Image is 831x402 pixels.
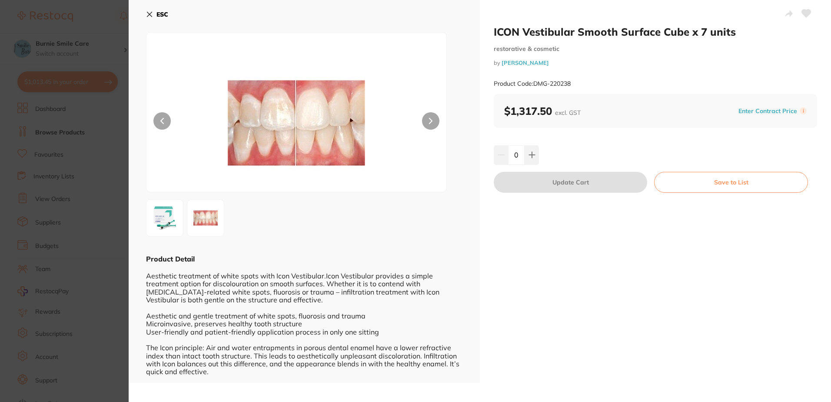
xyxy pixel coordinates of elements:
a: [PERSON_NAME] [502,59,549,66]
small: restorative & cosmetic [494,45,817,53]
img: MzhfMi5qcGc [206,54,386,192]
small: Product Code: DMG-220238 [494,80,571,87]
p: Message from Restocq, sent Just now [38,153,154,161]
button: Enter Contract Price [736,107,800,115]
div: We’re committed to ensuring a smooth transition for you! Our team is standing by to help you with... [38,91,154,134]
img: MzhfMi5qcGc [190,202,221,234]
h2: ICON Vestibular Smooth Surface Cube x 7 units [494,25,817,38]
button: Update Cart [494,172,647,193]
button: Save to List [654,172,808,193]
div: message notification from Restocq, Just now. Hi Burnie, Starting 11 August, we’re making some upd... [13,13,161,166]
div: Message content [38,19,154,149]
img: Profile image for Restocq [20,21,33,35]
small: by [494,60,817,66]
div: Hi [PERSON_NAME], Starting [DATE], we’re making some updates to our product offerings on the Rest... [38,19,154,87]
label: i [800,107,807,114]
b: $1,317.50 [504,104,581,117]
b: ESC [156,10,168,18]
button: ESC [146,7,168,22]
span: excl. GST [555,109,581,117]
b: Product Detail [146,255,195,263]
img: MzguanBn [149,202,180,234]
div: Simply reply to this message and we’ll be in touch to guide you through these next steps. We are ... [38,138,154,190]
div: Aesthetic treatment of white spots with Icon Vestibular.Icon Vestibular provides a simple treatme... [146,264,462,375]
